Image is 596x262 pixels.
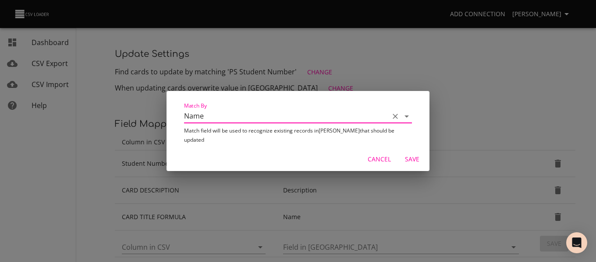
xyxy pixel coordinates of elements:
span: Cancel [368,154,391,165]
label: Match By [184,103,207,108]
span: Save [401,154,422,165]
button: Save [398,151,426,168]
button: Open [401,110,413,122]
div: Open Intercom Messenger [566,232,587,253]
span: Match field will be used to recognize existing records in [PERSON_NAME] that should be updated [184,127,394,143]
button: Cancel [364,151,394,168]
button: Clear [389,110,401,122]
